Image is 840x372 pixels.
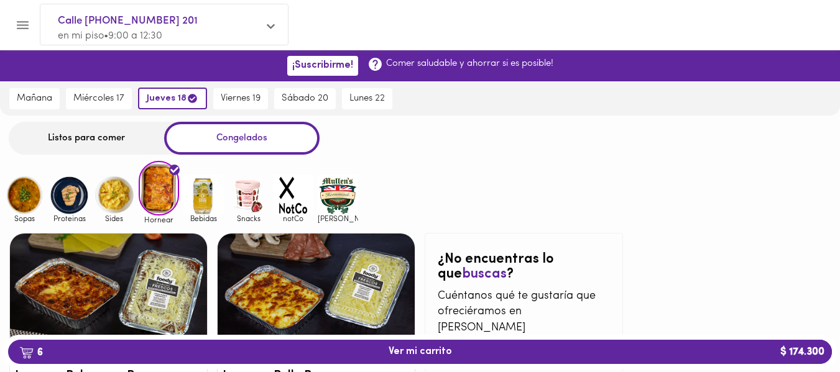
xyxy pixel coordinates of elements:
[342,88,392,109] button: lunes 22
[462,267,507,281] span: buscas
[58,13,258,29] span: Calle [PHONE_NUMBER] 201
[287,56,358,75] button: ¡Suscribirme!
[273,175,313,215] img: notCo
[58,31,162,41] span: en mi piso • 9:00 a 12:30
[228,214,269,222] span: Snacks
[273,214,313,222] span: notCo
[768,300,828,360] iframe: Messagebird Livechat Widget
[183,175,224,215] img: Bebidas
[438,289,610,337] p: Cuéntanos qué te gustaría que ofreciéramos en [PERSON_NAME]
[17,93,52,104] span: mañana
[139,161,179,215] img: Hornear
[49,214,90,222] span: Proteinas
[8,340,832,364] button: 6Ver mi carrito$ 174.300
[94,175,134,215] img: Sides
[12,344,50,360] b: 6
[164,122,320,155] div: Congelados
[389,346,452,358] span: Ver mi carrito
[228,175,269,215] img: Snacks
[138,88,207,109] button: jueves 18
[292,60,353,71] span: ¡Suscribirme!
[66,88,132,109] button: miércoles 17
[183,214,224,222] span: Bebidas
[386,57,553,70] p: Comer saludable y ahorrar si es posible!
[7,10,38,40] button: Menu
[49,175,90,215] img: Proteinas
[274,88,336,109] button: sábado 20
[438,252,610,282] h2: ¿No encuentras lo que ?
[4,175,45,215] img: Sopas
[94,214,134,222] span: Sides
[139,215,179,224] span: Hornear
[19,347,34,359] img: cart.png
[318,175,358,215] img: mullens
[218,234,415,352] div: Lasagna Pollo Bacon
[282,93,328,104] span: sábado 20
[9,122,164,155] div: Listos para comer
[10,234,207,352] div: Lasagna Bolognesa Parmesana
[349,93,385,104] span: lunes 22
[147,93,198,104] span: jueves 18
[73,93,124,104] span: miércoles 17
[318,214,358,222] span: [PERSON_NAME]
[221,93,261,104] span: viernes 19
[213,88,268,109] button: viernes 19
[4,214,45,222] span: Sopas
[9,88,60,109] button: mañana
